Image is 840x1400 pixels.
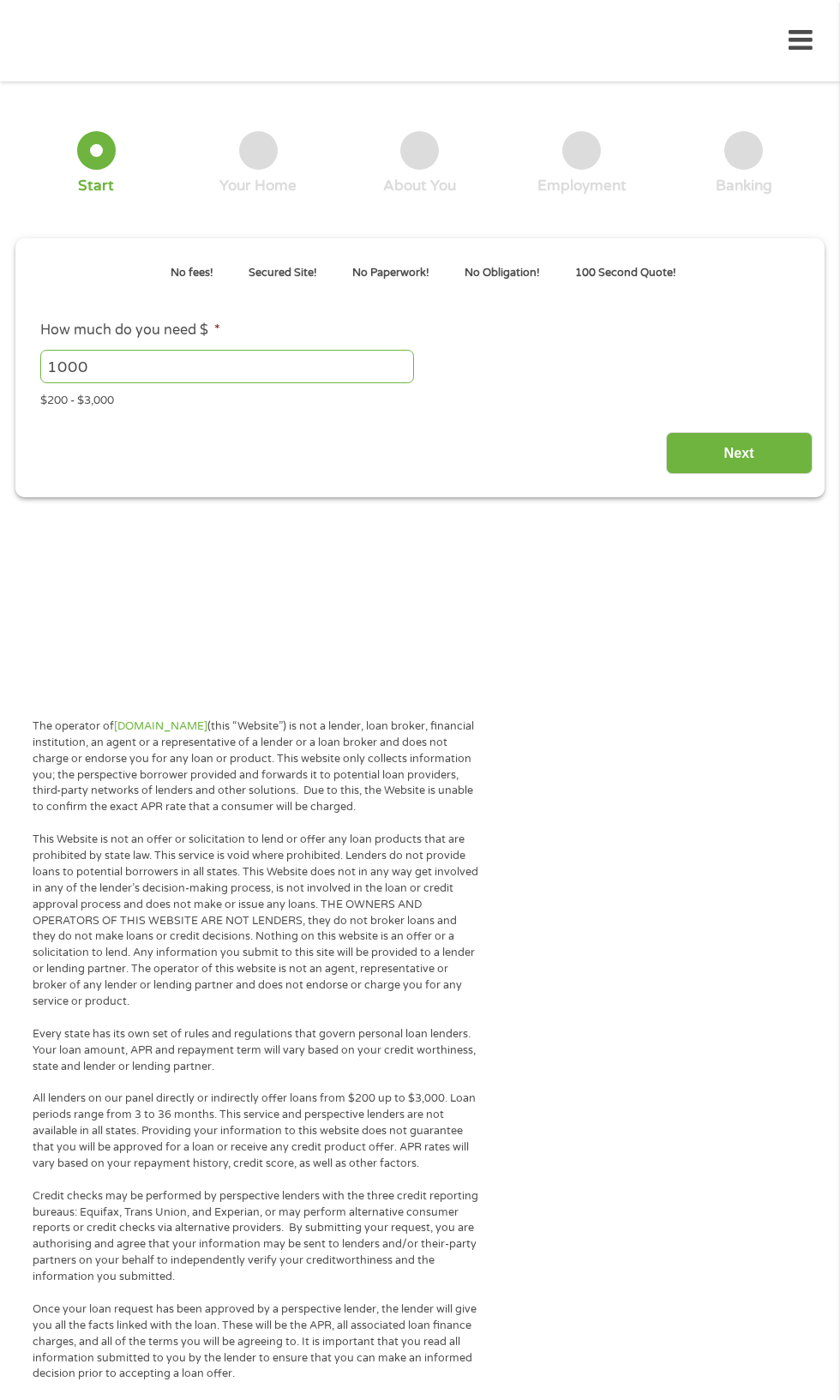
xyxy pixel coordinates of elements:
div: About You [383,177,456,195]
p: Once your loan request has been approved by a perspective lender, the lender will give you all th... [33,1301,479,1382]
p: No Obligation! [465,265,540,281]
p: Secured Site! [249,265,317,281]
p: No fees! [171,265,213,281]
p: All lenders on our panel directly or indirectly offer loans from $200 up to $3,000. Loan periods ... [33,1091,479,1171]
p: The operator of (this “Website”) is not a lender, loan broker, financial institution, an agent or... [33,718,479,815]
p: 100 Second Quote! [575,265,676,281]
div: Banking [716,177,772,195]
div: Your Home [219,177,297,195]
label: How much do you need $ [40,321,220,339]
p: Credit checks may be performed by perspective lenders with the three credit reporting bureaus: Eq... [33,1188,479,1285]
div: $200 - $3,000 [40,386,800,409]
p: This Website is not an offer or solicitation to lend or offer any loan products that are prohibit... [33,832,479,1010]
p: Every state has its own set of rules and regulations that govern personal loan lenders. Your loan... [33,1026,479,1075]
p: No Paperwork! [352,265,429,281]
a: [DOMAIN_NAME] [114,719,207,733]
div: Employment [537,177,627,195]
div: Start [78,177,114,195]
input: Next [666,432,813,474]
